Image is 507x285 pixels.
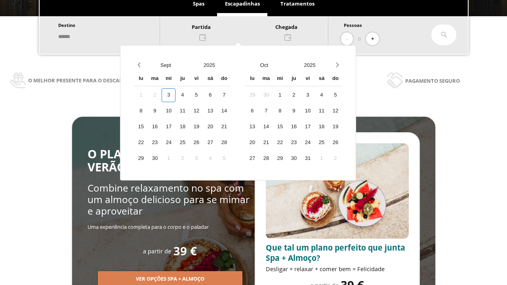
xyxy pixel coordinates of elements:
span: Destino [58,22,75,28]
button: Open years overlay [287,58,332,72]
div: mi [273,72,287,86]
div: 29 [273,152,287,165]
div: Calendar wrapper [134,72,231,165]
div: 7 [217,88,231,102]
div: 1 [314,152,328,165]
button: Open months overlay [241,58,287,72]
span: Ver opções Spa + Almoço [136,275,204,283]
div: 27 [245,152,259,165]
div: 13 [203,104,217,118]
div: 27 [203,136,217,150]
span: Desligar + relaxar + comer bem = Felicidade [266,265,385,273]
div: 11 [175,104,189,118]
div: do [328,72,342,86]
div: 28 [259,152,273,165]
div: 5 [328,88,342,102]
div: 4 [314,88,328,102]
div: 18 [175,120,189,134]
div: mi [162,72,175,86]
div: 17 [301,120,314,134]
div: 4 [203,152,217,165]
div: 2 [175,152,189,165]
div: 5 [217,152,231,165]
div: 26 [328,136,342,150]
a: Ver opções Spa + Almoço [98,275,242,282]
div: 9 [287,104,301,118]
div: 15 [134,120,148,134]
div: vi [301,72,314,86]
div: 2 [148,88,162,102]
div: 21 [217,120,231,134]
div: 7 [259,104,273,118]
div: 30 [287,152,301,165]
div: 10 [301,104,314,118]
span: Pessoas [344,22,362,28]
div: 14 [259,120,273,134]
img: promo-sprunch.ElVl7oUD.webp [266,143,409,239]
div: 19 [189,120,203,134]
button: - [341,32,353,46]
div: 26 [189,136,203,150]
span: 39 € [173,245,197,258]
div: lu [245,72,259,86]
div: 1 [162,152,175,165]
div: vi [189,72,203,86]
span: Pagamento seguro [405,76,460,85]
button: Open years overlay [187,58,231,72]
div: 31 [301,152,314,165]
span: Uma experiência completa para o corpo e o paladar [88,223,209,230]
div: 17 [162,120,175,134]
div: ma [148,72,162,86]
div: 29 [245,88,259,102]
div: 25 [175,136,189,150]
div: 3 [162,88,175,102]
div: ju [287,72,301,86]
div: 23 [148,136,162,150]
div: Calendar days [134,88,231,165]
div: 23 [287,136,301,150]
div: 10 [162,104,175,118]
div: lu [134,72,148,86]
div: 22 [273,136,287,150]
div: 12 [189,104,203,118]
div: 9 [148,104,162,118]
div: 6 [245,104,259,118]
div: ma [259,72,273,86]
div: 16 [148,120,162,134]
div: 2 [328,152,342,165]
div: 1 [134,88,148,102]
div: 22 [134,136,148,150]
button: + [366,32,379,46]
button: Next month [332,58,342,72]
div: 24 [301,136,314,150]
div: 13 [245,120,259,134]
button: Previous month [134,58,144,72]
div: 6 [203,88,217,102]
div: 25 [314,136,328,150]
div: 18 [314,120,328,134]
div: sá [314,72,328,86]
div: 30 [259,88,273,102]
div: 28 [217,136,231,150]
div: 3 [301,88,314,102]
div: 29 [134,152,148,165]
span: a partir de [143,247,171,255]
div: 30 [148,152,162,165]
div: 11 [314,104,328,118]
div: Calendar days [245,88,342,165]
span: Combine relaxamento no spa com um almoço delicioso para se mimar e aproveitar [88,181,250,218]
div: do [217,72,231,86]
div: 14 [217,104,231,118]
span: O melhor presente para o descanso e a saúde [28,76,157,85]
div: 1 [273,88,287,102]
button: Open months overlay [144,58,187,72]
div: 8 [273,104,287,118]
div: ju [175,72,189,86]
div: 3 [189,152,203,165]
div: sá [203,72,217,86]
div: 20 [245,136,259,150]
div: 16 [287,120,301,134]
div: 4 [175,88,189,102]
div: 5 [189,88,203,102]
div: 12 [328,104,342,118]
